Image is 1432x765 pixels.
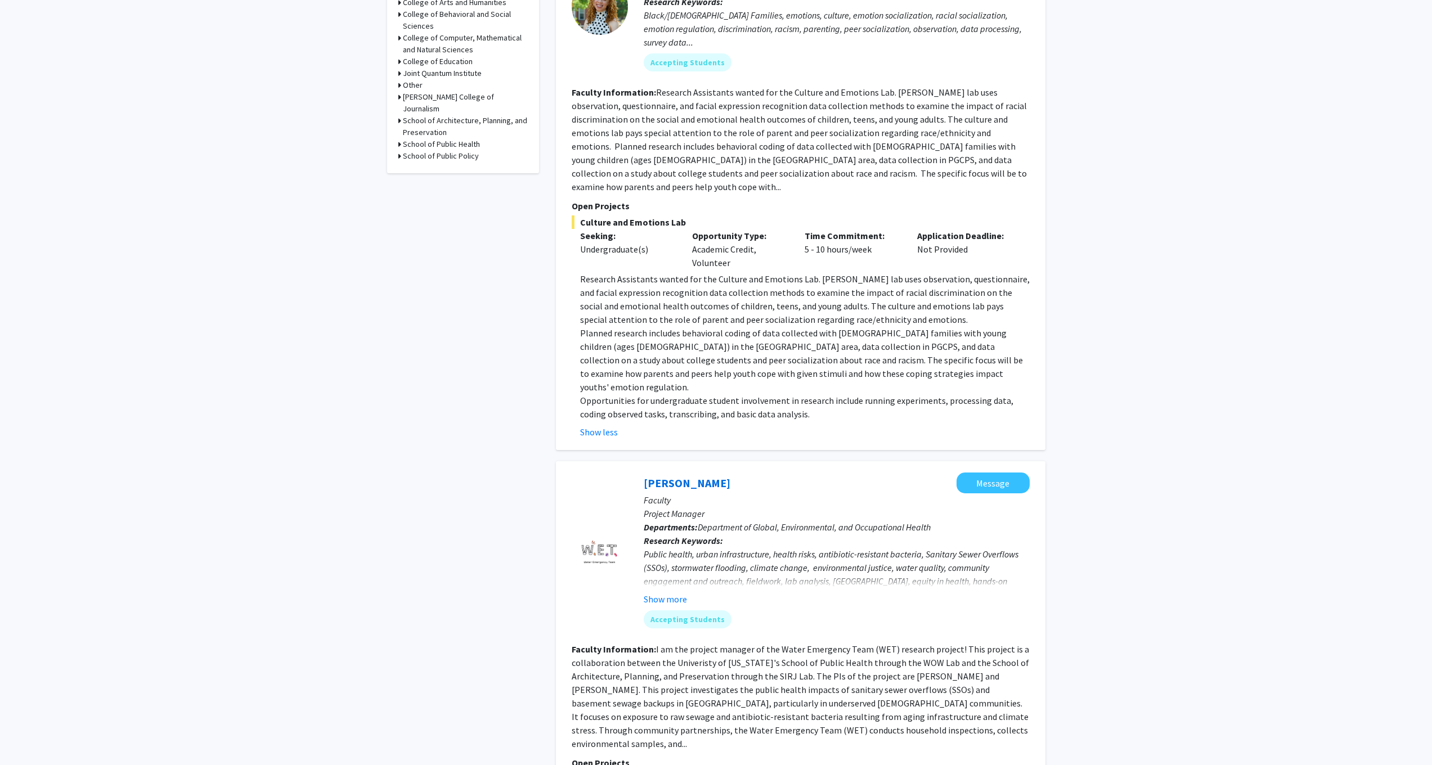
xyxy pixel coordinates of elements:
span: Culture and Emotions Lab [572,215,1030,229]
b: Research Keywords: [644,535,723,546]
button: Show more [644,592,687,606]
h3: College of Computer, Mathematical and Natural Sciences [403,32,528,56]
div: Academic Credit, Volunteer [684,229,796,269]
b: Faculty Information: [572,87,656,98]
div: Public health, urban infrastructure, health risks, antibiotic-resistant bacteria, Sanitary Sewer ... [644,547,1030,601]
p: Seeking: [580,229,676,242]
iframe: Chat [8,714,48,757]
p: Research Assistants wanted for the Culture and Emotions Lab. [PERSON_NAME] lab uses observation, ... [580,272,1030,326]
p: Opportunities for undergraduate student involvement in research include running experiments, proc... [580,394,1030,421]
h3: School of Public Health [403,138,480,150]
p: Project Manager [644,507,1030,520]
button: Message Shachar Gazit-Rosenthal [957,472,1030,493]
p: Time Commitment: [805,229,900,242]
p: Application Deadline: [917,229,1013,242]
div: 5 - 10 hours/week [796,229,909,269]
mat-chip: Accepting Students [644,610,731,628]
h3: [PERSON_NAME] College of Journalism [403,91,528,115]
button: Show less [580,425,618,439]
p: Opportunity Type: [692,229,788,242]
mat-chip: Accepting Students [644,53,731,71]
h3: Other [403,79,423,91]
b: Faculty Information: [572,643,656,655]
h3: College of Behavioral and Social Sciences [403,8,528,32]
fg-read-more: Research Assistants wanted for the Culture and Emotions Lab. [PERSON_NAME] lab uses observation, ... [572,87,1027,192]
h3: Joint Quantum Institute [403,67,482,79]
h3: School of Architecture, Planning, and Preservation [403,115,528,138]
p: Open Projects [572,199,1030,213]
h3: School of Public Policy [403,150,479,162]
h3: College of Education [403,56,473,67]
div: Black/[DEMOGRAPHIC_DATA] Families, emotions, culture, emotion socialization, racial socialization... [644,8,1030,49]
b: Departments: [644,521,698,533]
fg-read-more: I am the project manager of the Water Emergency Team (WET) research project! This project is a co... [572,643,1029,749]
div: Undergraduate(s) [580,242,676,256]
a: [PERSON_NAME] [644,476,730,490]
p: Faculty [644,493,1030,507]
p: Planned research includes behavioral coding of data collected with [DEMOGRAPHIC_DATA] families wi... [580,326,1030,394]
span: Department of Global, Environmental, and Occupational Health [698,521,931,533]
div: Not Provided [909,229,1021,269]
